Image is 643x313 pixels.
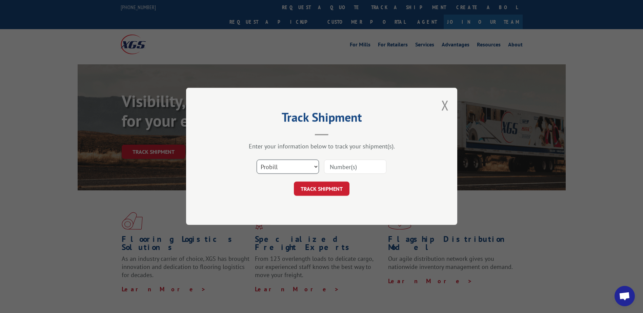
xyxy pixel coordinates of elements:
[441,96,449,114] button: Close modal
[615,286,635,306] div: Open chat
[220,143,423,150] div: Enter your information below to track your shipment(s).
[324,160,386,174] input: Number(s)
[220,112,423,125] h2: Track Shipment
[294,182,349,196] button: TRACK SHIPMENT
